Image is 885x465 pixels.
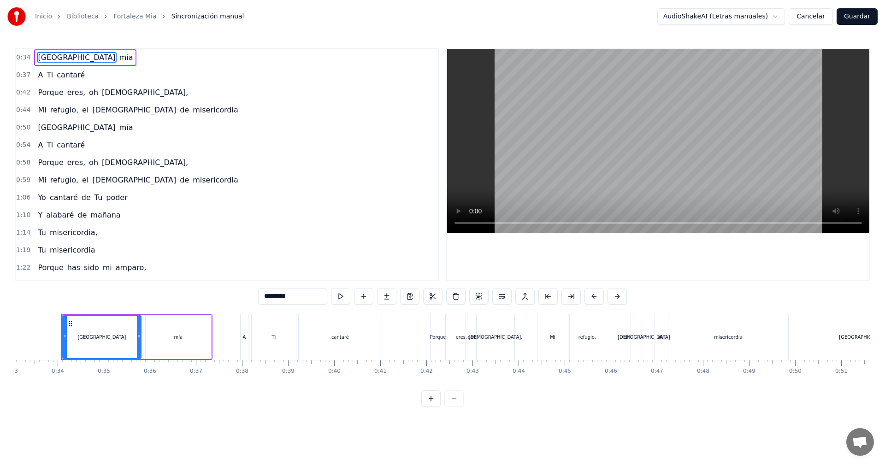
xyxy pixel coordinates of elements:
[94,192,103,203] span: Tu
[91,105,177,115] span: [DEMOGRAPHIC_DATA]
[35,12,244,21] nav: breadcrumb
[83,262,100,273] span: sido
[559,368,571,375] div: 0:45
[37,245,47,255] span: Tu
[282,368,295,375] div: 0:39
[88,87,99,98] span: oh
[144,368,156,375] div: 0:36
[578,334,596,341] div: refugio,
[789,368,802,375] div: 0:50
[420,368,433,375] div: 0:42
[46,70,54,80] span: Ti
[714,334,743,341] div: misericordia
[46,140,54,150] span: Ti
[16,141,30,150] span: 0:54
[16,123,30,132] span: 0:50
[67,12,99,21] a: Biblioteca
[49,175,79,185] span: refugio,
[6,368,18,375] div: 0:33
[651,368,663,375] div: 0:47
[16,53,30,62] span: 0:34
[513,368,525,375] div: 0:44
[272,334,276,341] div: Ti
[37,105,47,115] span: Mi
[743,368,755,375] div: 0:49
[16,228,30,237] span: 1:14
[66,157,86,168] span: eres,
[16,71,30,80] span: 0:37
[374,368,387,375] div: 0:41
[37,175,47,185] span: Mi
[835,368,848,375] div: 0:51
[658,334,664,341] div: de
[605,368,617,375] div: 0:46
[430,334,446,341] div: Porque
[66,87,86,98] span: eres,
[456,334,467,341] div: eres,
[49,227,99,238] span: misericordia,
[37,70,44,80] span: A
[89,210,121,220] span: mañana
[236,368,248,375] div: 0:38
[550,334,555,341] div: Mi
[37,262,64,273] span: Porque
[118,52,134,63] span: mía
[16,176,30,185] span: 0:59
[179,175,190,185] span: de
[37,122,116,133] span: [GEOGRAPHIC_DATA]
[56,140,86,150] span: cantaré
[105,192,129,203] span: poder
[37,210,43,220] span: Y
[49,105,79,115] span: refugio,
[466,368,479,375] div: 0:43
[66,262,81,273] span: has
[77,210,88,220] span: de
[837,8,878,25] button: Guardar
[37,157,64,168] span: Porque
[49,192,79,203] span: cantaré
[243,334,246,341] div: A
[618,334,670,341] div: [DEMOGRAPHIC_DATA]
[37,140,44,150] span: A
[179,105,190,115] span: de
[16,106,30,115] span: 0:44
[789,8,833,25] button: Cancelar
[88,157,99,168] span: oh
[77,334,126,341] div: [GEOGRAPHIC_DATA]
[81,105,89,115] span: el
[52,368,64,375] div: 0:34
[81,175,89,185] span: el
[35,12,52,21] a: Inicio
[16,211,30,220] span: 1:10
[101,87,189,98] span: [DEMOGRAPHIC_DATA],
[331,334,349,341] div: cantaré
[190,368,202,375] div: 0:37
[697,368,709,375] div: 0:48
[49,245,96,255] span: misericordia
[16,246,30,255] span: 1:19
[174,334,183,341] div: mía
[328,368,341,375] div: 0:40
[56,70,86,80] span: cantaré
[846,428,874,456] div: Open chat
[81,192,92,203] span: de
[16,158,30,167] span: 0:58
[468,334,473,341] div: oh
[113,12,156,21] a: Fortaleza Mia
[98,368,110,375] div: 0:35
[37,52,116,63] span: [GEOGRAPHIC_DATA]
[115,262,147,273] span: amparo,
[91,175,177,185] span: [DEMOGRAPHIC_DATA]
[118,122,134,133] span: mía
[37,192,47,203] span: Yo
[16,193,30,202] span: 1:06
[171,12,244,21] span: Sincronización manual
[101,157,189,168] span: [DEMOGRAPHIC_DATA],
[7,7,26,26] img: youka
[37,227,47,238] span: Tu
[102,262,113,273] span: mi
[37,87,64,98] span: Porque
[16,263,30,272] span: 1:22
[192,175,239,185] span: misericordia
[45,210,75,220] span: alabaré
